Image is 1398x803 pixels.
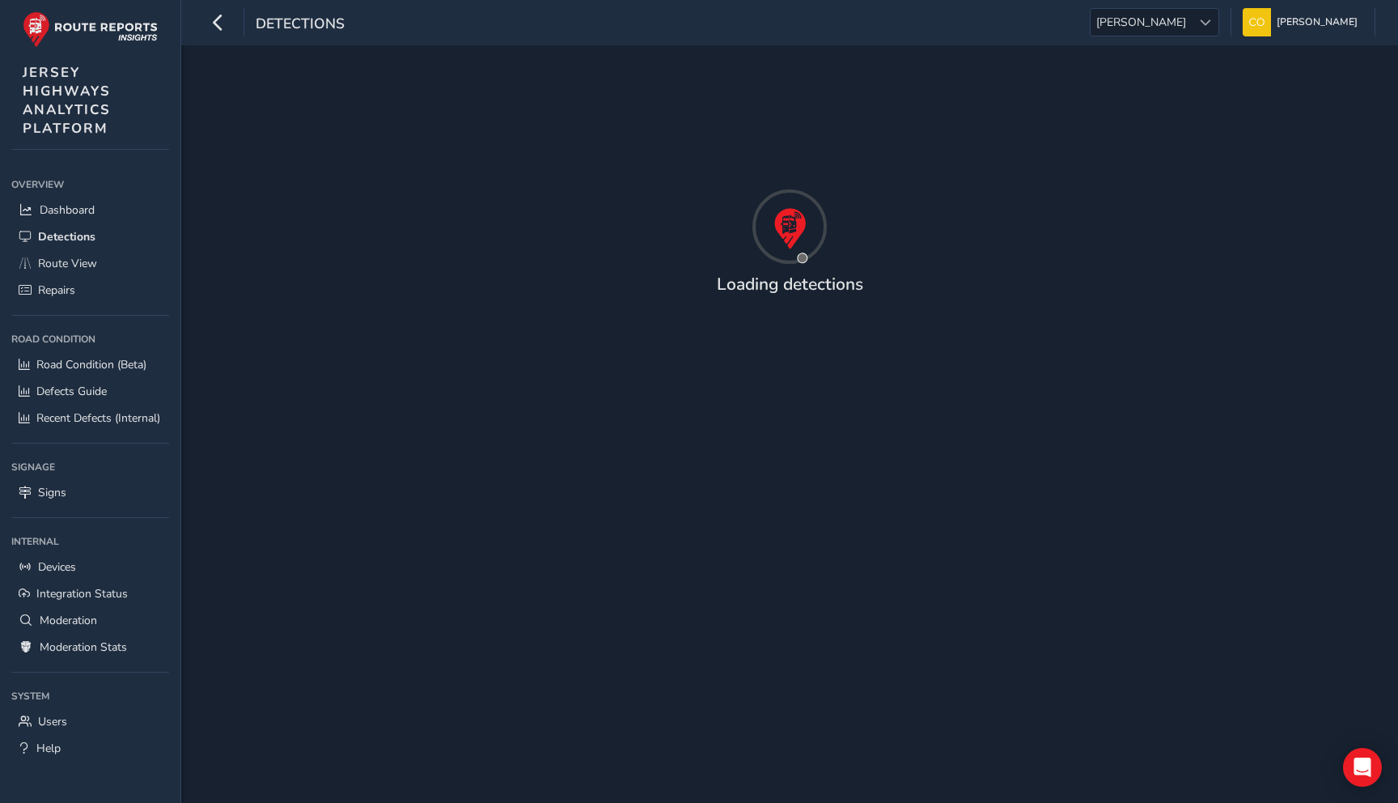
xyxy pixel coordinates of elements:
a: Moderation [11,607,169,634]
span: Devices [38,559,76,575]
img: rr logo [23,11,158,48]
span: Dashboard [40,202,95,218]
span: Users [38,714,67,729]
div: Road Condition [11,327,169,351]
a: Integration Status [11,580,169,607]
a: Recent Defects (Internal) [11,405,169,431]
span: [PERSON_NAME] [1091,9,1192,36]
span: Detections [38,229,95,244]
span: Moderation [40,613,97,628]
button: [PERSON_NAME] [1243,8,1363,36]
a: Moderation Stats [11,634,169,661]
img: diamond-layout [1243,8,1271,36]
a: Help [11,735,169,762]
span: Route View [38,256,97,271]
span: Help [36,741,61,756]
span: Signs [38,485,66,500]
a: Road Condition (Beta) [11,351,169,378]
a: Repairs [11,277,169,304]
div: Overview [11,172,169,197]
span: Recent Defects (Internal) [36,410,160,426]
a: Devices [11,554,169,580]
div: System [11,684,169,708]
span: Moderation Stats [40,639,127,655]
span: Detections [256,14,345,36]
span: Defects Guide [36,384,107,399]
span: JERSEY HIGHWAYS ANALYTICS PLATFORM [23,63,111,138]
h4: Loading detections [717,274,863,295]
span: [PERSON_NAME] [1277,8,1358,36]
span: Repairs [38,283,75,298]
span: Integration Status [36,586,128,601]
span: Road Condition (Beta) [36,357,146,372]
div: Open Intercom Messenger [1343,748,1382,787]
a: Users [11,708,169,735]
a: Signs [11,479,169,506]
div: Internal [11,529,169,554]
a: Route View [11,250,169,277]
div: Signage [11,455,169,479]
a: Detections [11,223,169,250]
a: Defects Guide [11,378,169,405]
a: Dashboard [11,197,169,223]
